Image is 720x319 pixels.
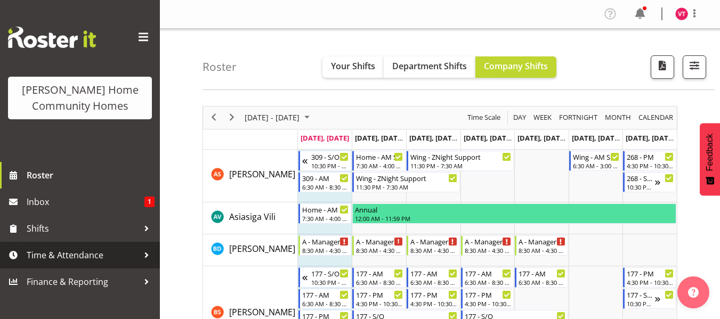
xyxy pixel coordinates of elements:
td: Barbara Dunlop resource [203,234,298,266]
span: Department Shifts [392,60,467,72]
div: Barbara Dunlop"s event - A - Manager Begin From Monday, September 29, 2025 at 8:30:00 AM GMT+13:0... [298,235,352,256]
span: [DATE], [DATE] [517,133,566,143]
div: 177 - PM [465,289,512,300]
div: 4:30 PM - 10:30 PM [627,278,674,287]
div: 309 - AM [302,173,349,183]
div: 309 - S/O [311,151,349,162]
div: 4:30 PM - 10:30 PM [410,299,457,308]
span: Roster [27,167,155,183]
div: 268 - S/O [627,173,655,183]
div: A - Manager [519,236,565,247]
div: Arshdeep Singh"s event - Wing - ZNight Support Begin From Wednesday, October 1, 2025 at 11:30:00 ... [407,151,514,171]
button: Download a PDF of the roster according to the set date range. [651,55,674,79]
div: Billie Sothern"s event - 177 - PM Begin From Wednesday, October 1, 2025 at 4:30:00 PM GMT+13:00 E... [407,289,460,309]
div: Arshdeep Singh"s event - Wing - ZNight Support Begin From Tuesday, September 30, 2025 at 11:30:00... [352,172,459,192]
div: 7:30 AM - 4:00 PM [356,161,403,170]
div: Barbara Dunlop"s event - A - Manager Begin From Friday, October 3, 2025 at 8:30:00 AM GMT+13:00 E... [515,235,568,256]
div: 177 - S/O [311,268,349,279]
div: Billie Sothern"s event - 177 - S/O Begin From Sunday, October 5, 2025 at 10:30:00 PM GMT+13:00 En... [623,289,676,309]
span: [PERSON_NAME] [229,306,295,318]
div: A - Manager [356,236,403,247]
div: 12:00 AM - 11:59 PM [355,214,674,223]
div: 6:30 AM - 8:30 AM [519,278,565,287]
div: Billie Sothern"s event - 177 - PM Begin From Sunday, October 5, 2025 at 4:30:00 PM GMT+13:00 Ends... [623,267,676,288]
span: Shifts [27,220,139,236]
span: Month [604,111,632,124]
button: Department Shifts [384,56,475,78]
div: 6:30 AM - 8:30 AM [465,278,512,287]
span: Day [512,111,527,124]
div: Billie Sothern"s event - 177 - AM Begin From Thursday, October 2, 2025 at 6:30:00 AM GMT+13:00 En... [461,267,514,288]
div: 177 - AM [410,268,457,279]
button: Your Shifts [322,56,384,78]
div: 177 - AM [356,268,403,279]
span: Fortnight [558,111,598,124]
div: 6:30 AM - 8:30 AM [302,299,349,308]
div: Barbara Dunlop"s event - A - Manager Begin From Wednesday, October 1, 2025 at 8:30:00 AM GMT+13:0... [407,235,460,256]
button: Filter Shifts [683,55,706,79]
div: Home - AM Support 3 [356,151,403,162]
span: calendar [637,111,674,124]
div: Billie Sothern"s event - 177 - AM Begin From Tuesday, September 30, 2025 at 6:30:00 AM GMT+13:00 ... [352,267,406,288]
div: Arshdeep Singh"s event - Home - AM Support 3 Begin From Tuesday, September 30, 2025 at 7:30:00 AM... [352,151,406,171]
div: 10:30 PM - 6:30 AM [311,278,349,287]
div: 10:30 PM - 6:30 AM [627,299,655,308]
span: Time & Attendance [27,247,139,263]
div: Barbara Dunlop"s event - A - Manager Begin From Thursday, October 2, 2025 at 8:30:00 AM GMT+13:00... [461,235,514,256]
span: Week [532,111,553,124]
span: Inbox [27,194,144,210]
div: Arshdeep Singh"s event - 268 - S/O Begin From Sunday, October 5, 2025 at 10:30:00 PM GMT+13:00 En... [623,172,676,192]
td: Arshdeep Singh resource [203,150,298,202]
button: Next [225,111,239,124]
div: Barbara Dunlop"s event - A - Manager Begin From Tuesday, September 30, 2025 at 8:30:00 AM GMT+13:... [352,235,406,256]
div: Billie Sothern"s event - 177 - AM Begin From Friday, October 3, 2025 at 6:30:00 AM GMT+13:00 Ends... [515,267,568,288]
img: vanessa-thornley8527.jpg [675,7,688,20]
button: Fortnight [557,111,600,124]
button: Feedback - Show survey [700,123,720,195]
div: Billie Sothern"s event - 177 - S/O Begin From Sunday, September 28, 2025 at 10:30:00 PM GMT+13:00... [298,267,352,288]
div: Annual [355,204,674,215]
div: Wing - ZNight Support [410,151,511,162]
span: [DATE], [DATE] [626,133,674,143]
div: 177 - AM [302,289,349,300]
span: [DATE] - [DATE] [244,111,301,124]
span: [PERSON_NAME] [229,168,295,180]
div: Home - AM Support 3 [302,204,349,215]
button: Time Scale [466,111,503,124]
span: Asiasiga Vili [229,211,276,223]
div: Billie Sothern"s event - 177 - AM Begin From Wednesday, October 1, 2025 at 6:30:00 AM GMT+13:00 E... [407,267,460,288]
span: [DATE], [DATE] [355,133,403,143]
div: 8:30 AM - 4:30 PM [302,246,349,255]
div: 10:30 PM - 6:30 AM [311,161,349,170]
div: A - Manager [465,236,512,247]
div: 8:30 AM - 4:30 PM [356,246,403,255]
div: [PERSON_NAME] Home Community Homes [19,82,141,114]
span: Time Scale [466,111,501,124]
td: Asiasiga Vili resource [203,202,298,234]
button: Company Shifts [475,56,556,78]
div: 6:30 AM - 8:30 AM [410,278,457,287]
div: 6:30 AM - 3:00 PM [573,161,620,170]
div: Arshdeep Singh"s event - 309 - AM Begin From Monday, September 29, 2025 at 6:30:00 AM GMT+13:00 E... [298,172,352,192]
div: A - Manager [410,236,457,247]
img: help-xxl-2.png [688,287,699,298]
button: Previous [207,111,221,124]
div: 177 - PM [627,268,674,279]
h4: Roster [203,61,237,73]
div: Arshdeep Singh"s event - Wing - AM Support 1 Begin From Saturday, October 4, 2025 at 6:30:00 AM G... [569,151,622,171]
span: [DATE], [DATE] [572,133,620,143]
div: 8:30 AM - 4:30 PM [410,246,457,255]
div: Asiasiga Vili"s event - Annual Begin From Tuesday, September 30, 2025 at 12:00:00 AM GMT+13:00 En... [352,203,676,224]
button: September 2025 [243,111,314,124]
div: Wing - AM Support 1 [573,151,620,162]
span: 1 [144,197,155,207]
div: 4:30 PM - 10:30 PM [356,299,403,308]
span: [DATE], [DATE] [409,133,458,143]
div: Arshdeep Singh"s event - 268 - PM Begin From Sunday, October 5, 2025 at 4:30:00 PM GMT+13:00 Ends... [623,151,676,171]
a: [PERSON_NAME] [229,242,295,255]
div: next period [223,107,241,129]
div: 10:30 PM - 6:30 AM [627,183,655,191]
button: Timeline Week [532,111,554,124]
div: Arshdeep Singh"s event - 309 - S/O Begin From Sunday, September 28, 2025 at 10:30:00 PM GMT+13:00... [298,151,352,171]
span: Finance & Reporting [27,274,139,290]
